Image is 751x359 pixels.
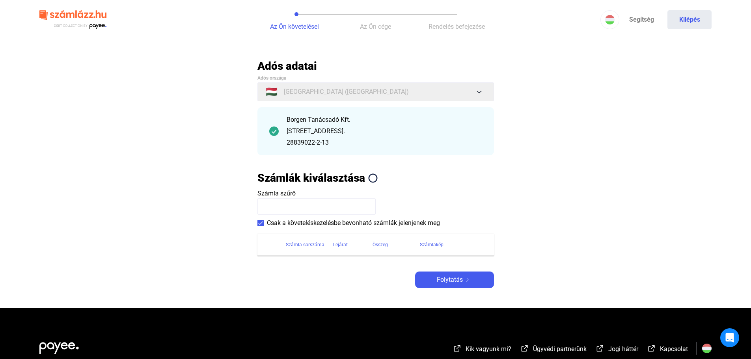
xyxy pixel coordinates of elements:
[287,115,482,125] div: Borgen Tanácsadó Kft.
[266,87,278,97] span: 🇭🇺
[608,345,638,353] span: Jogi háttér
[600,10,619,29] button: HU
[437,275,463,285] span: Folytatás
[269,126,279,136] img: checkmark-darker-green-circle
[605,15,615,24] img: HU
[463,278,472,282] img: arrow-right-white
[453,344,462,352] img: external-link-white
[415,272,494,288] button: Folytatásarrow-right-white
[373,240,388,249] div: Összeg
[333,240,373,249] div: Lejárat
[520,344,529,352] img: external-link-white
[39,7,106,33] img: szamlazzhu-logo
[533,345,587,353] span: Ügyvédi partnerünk
[466,345,511,353] span: Kik vagyunk mi?
[287,126,482,136] div: [STREET_ADDRESS].
[429,23,485,30] span: Rendelés befejezése
[619,10,663,29] a: Segítség
[595,346,638,354] a: external-link-whiteJogi háttér
[257,190,296,197] span: Számla szűrő
[257,171,365,185] h2: Számlák kiválasztása
[39,338,79,354] img: white-payee-white-dot.svg
[284,87,409,97] span: [GEOGRAPHIC_DATA] ([GEOGRAPHIC_DATA])
[286,240,333,249] div: Számla sorszáma
[270,23,319,30] span: Az Ön követelései
[333,240,348,249] div: Lejárat
[660,345,688,353] span: Kapcsolat
[267,218,440,228] span: Csak a követeléskezelésbe bevonható számlák jelenjenek meg
[373,240,420,249] div: Összeg
[595,344,605,352] img: external-link-white
[360,23,391,30] span: Az Ön cége
[420,240,485,249] div: Számlakép
[453,346,511,354] a: external-link-whiteKik vagyunk mi?
[720,328,739,347] div: Open Intercom Messenger
[420,240,444,249] div: Számlakép
[257,75,286,81] span: Adós országa
[702,344,712,353] img: HU.svg
[286,240,324,249] div: Számla sorszáma
[520,346,587,354] a: external-link-whiteÜgyvédi partnerünk
[667,10,712,29] button: Kilépés
[647,346,688,354] a: external-link-whiteKapcsolat
[287,138,482,147] div: 28839022-2-13
[647,344,656,352] img: external-link-white
[257,59,494,73] h2: Adós adatai
[257,82,494,101] button: 🇭🇺[GEOGRAPHIC_DATA] ([GEOGRAPHIC_DATA])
